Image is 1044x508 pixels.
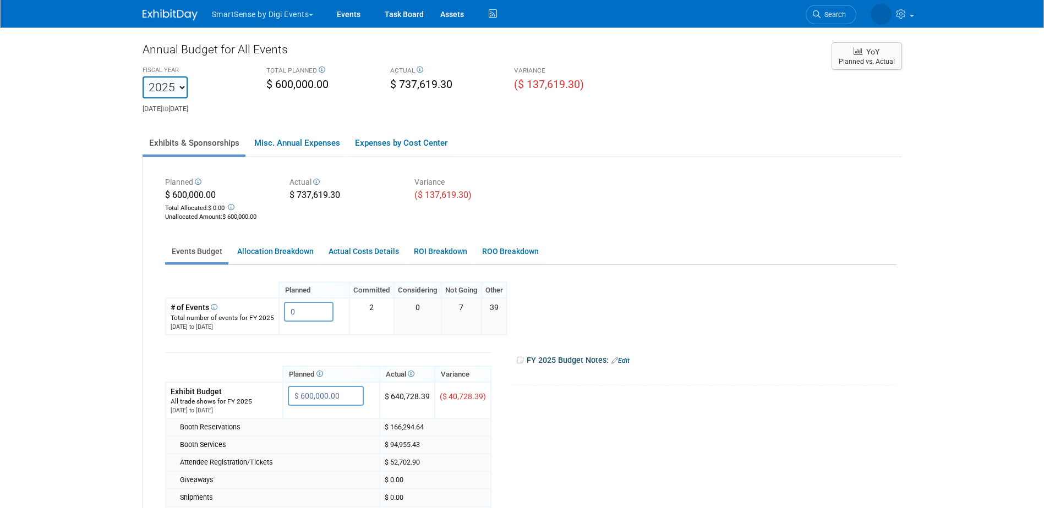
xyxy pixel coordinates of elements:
span: ($ 137,619.30) [514,78,584,91]
div: Shipments [180,493,375,503]
div: Actual [289,176,398,189]
th: Planned [283,366,380,382]
div: Total number of events for FY 2025 [171,313,274,323]
div: Total Allocated: [165,202,274,213]
td: $ 52,702.90 [380,454,491,471]
div: : [165,213,274,222]
div: FY 2025 Budget Notes: [516,352,895,369]
td: $ 94,955.43 [380,436,491,454]
a: Expenses by Cost Center [348,131,453,154]
a: ROI Breakdown [407,241,473,262]
th: Other [482,282,507,298]
a: Misc. Annual Expenses [248,131,346,154]
span: $ 0.00 [208,205,225,212]
img: ExhibitDay [143,9,198,20]
span: $ 737,619.30 [390,78,452,91]
span: YoY [866,47,879,56]
th: Committed [349,282,394,298]
button: YoY Planned vs. Actual [832,42,902,70]
span: ($ 40,728.39) [440,392,486,401]
div: Booth Reservations [180,422,375,432]
td: $ 0.00 [380,471,491,489]
a: Search [806,5,856,24]
div: [DATE] [DATE] [143,98,250,114]
a: Actual Costs Details [322,241,405,262]
div: Giveaways [180,475,375,485]
div: Booth Services [180,440,375,450]
td: 0 [394,298,441,334]
th: Actual [380,366,435,382]
div: $ 737,619.30 [289,189,398,203]
div: [DATE] to [DATE] [171,406,278,415]
th: Not Going [441,282,482,298]
div: VARIANCE [514,66,621,77]
div: All trade shows for FY 2025 [171,397,278,406]
span: to [162,104,168,113]
a: Edit [611,357,630,365]
div: TOTAL PLANNED [266,66,374,77]
div: ACTUAL [390,66,498,77]
td: 2 [349,298,394,334]
span: Unallocated Amount [165,213,221,220]
div: Annual Budget for All Events [143,41,821,63]
td: $ 0.00 [380,489,491,506]
div: FISCAL YEAR [143,66,250,76]
th: Variance [435,366,491,382]
th: Considering [394,282,441,298]
a: Exhibits & Sponsorships [143,131,245,154]
td: 7 [441,298,482,334]
td: $ 166,294.64 [380,418,491,436]
a: Allocation Breakdown [231,241,320,262]
span: $ 600,000.00 [165,190,216,200]
div: Planned [165,176,274,189]
td: $ 640,728.39 [380,382,435,418]
span: $ 600,000.00 [266,78,329,91]
th: Planned [279,282,349,298]
div: # of Events [171,302,274,313]
div: Exhibit Budget [171,386,278,397]
div: [DATE] to [DATE] [171,323,274,331]
td: 39 [482,298,507,334]
a: Events Budget [165,241,228,262]
span: Search [821,10,846,19]
div: Attendee Registration/Tickets [180,457,375,467]
div: Variance [414,176,523,189]
img: Abby Allison [871,4,892,25]
span: ($ 137,619.30) [414,190,472,200]
span: $ 600,000.00 [222,213,256,220]
a: ROO Breakdown [475,241,545,262]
